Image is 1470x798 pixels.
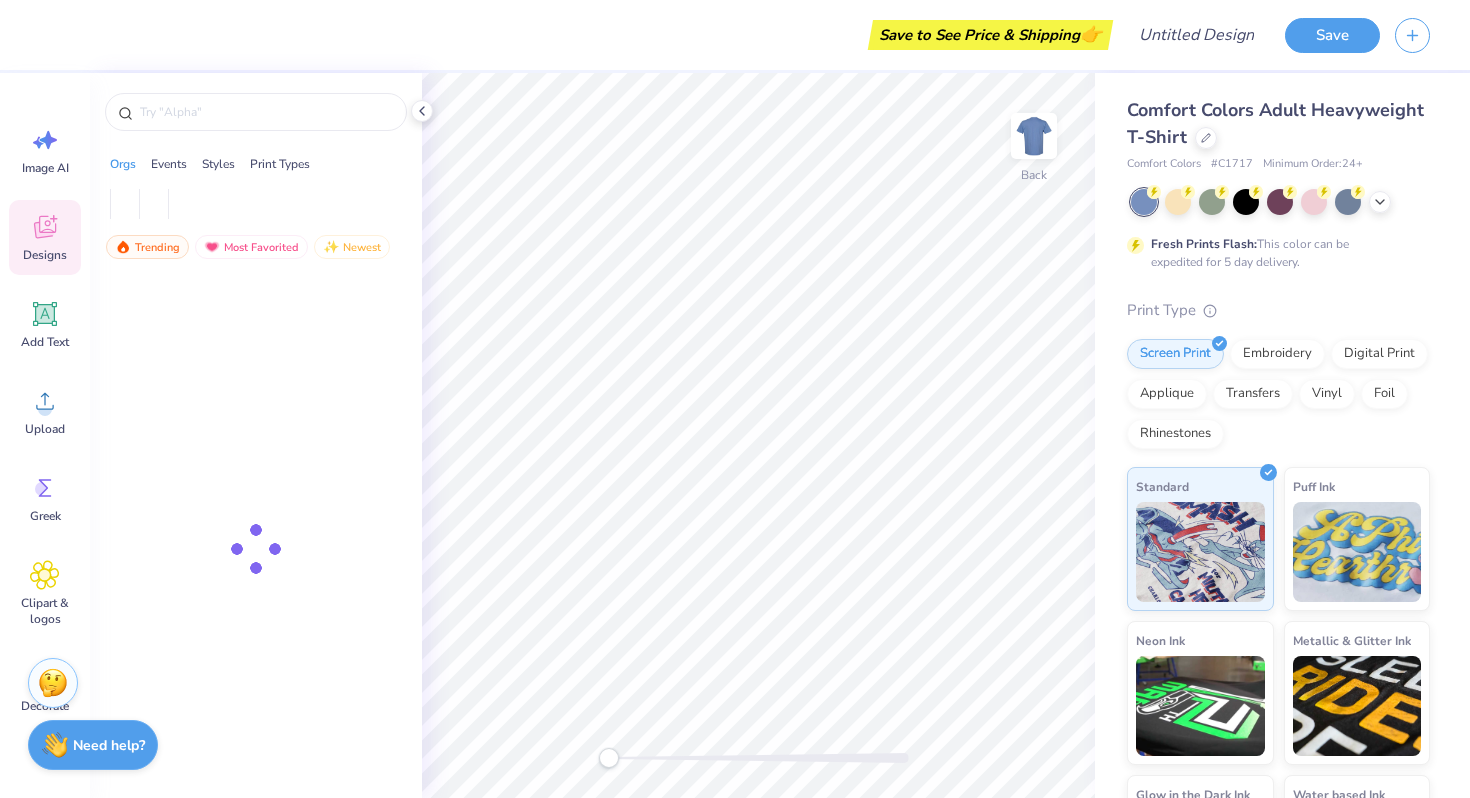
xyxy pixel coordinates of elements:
div: Back [1021,166,1047,184]
span: Metallic & Glitter Ink [1293,630,1411,651]
input: Untitled Design [1123,15,1270,55]
span: Image AI [22,160,69,176]
input: Try "Alpha" [138,102,394,122]
span: Puff Ink [1293,476,1335,497]
img: Back [1014,116,1054,156]
span: Neon Ink [1136,630,1185,651]
div: Transfers [1213,379,1293,409]
div: Print Types [250,155,310,173]
span: Greek [30,508,61,524]
div: This color can be expedited for 5 day delivery. [1151,235,1397,271]
span: Decorate [21,698,69,714]
img: Metallic & Glitter Ink [1293,656,1422,756]
div: Applique [1127,379,1207,409]
div: Embroidery [1230,339,1325,369]
div: Rhinestones [1127,419,1224,449]
span: Add Text [21,334,69,350]
img: newest.gif [323,240,339,254]
div: Most Favorited [195,235,308,259]
button: Save [1285,18,1380,53]
span: Designs [23,247,67,263]
div: Orgs [110,155,136,173]
span: Clipart & logos [12,595,78,627]
span: Upload [25,421,65,437]
div: Accessibility label [599,748,619,768]
div: Trending [106,235,189,259]
strong: Need help? [73,736,145,755]
span: Minimum Order: 24 + [1263,156,1363,173]
img: Puff Ink [1293,502,1422,602]
span: # C1717 [1211,156,1253,173]
img: trending.gif [115,240,131,254]
span: Standard [1136,476,1189,497]
img: Neon Ink [1136,656,1265,756]
span: Comfort Colors [1127,156,1201,173]
div: Save to See Price & Shipping [873,20,1108,50]
div: Events [151,155,187,173]
div: Print Type [1127,299,1430,322]
span: Comfort Colors Adult Heavyweight T-Shirt [1127,98,1424,149]
div: Digital Print [1331,339,1428,369]
div: Newest [314,235,390,259]
div: Screen Print [1127,339,1224,369]
div: Vinyl [1299,379,1355,409]
img: Standard [1136,502,1265,602]
div: Styles [202,155,235,173]
div: Foil [1361,379,1408,409]
strong: Fresh Prints Flash: [1151,236,1257,252]
span: 👉 [1080,22,1102,46]
img: most_fav.gif [204,240,220,254]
